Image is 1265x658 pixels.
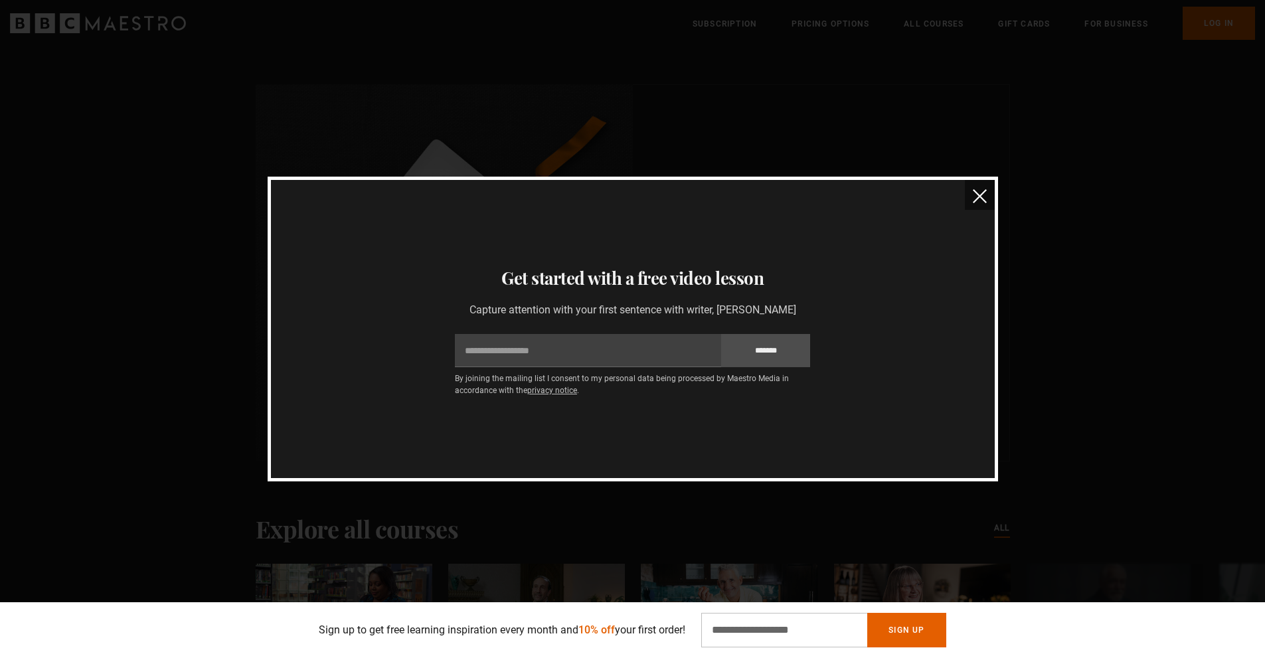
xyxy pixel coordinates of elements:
h3: Get started with a free video lesson [287,265,979,291]
span: 10% off [578,623,615,636]
p: Capture attention with your first sentence with writer, [PERSON_NAME] [455,302,810,318]
button: close [965,180,995,210]
a: privacy notice [527,386,577,395]
p: Sign up to get free learning inspiration every month and your first order! [319,622,685,638]
button: Sign Up [867,613,946,647]
p: By joining the mailing list I consent to my personal data being processed by Maestro Media in acc... [455,372,810,396]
